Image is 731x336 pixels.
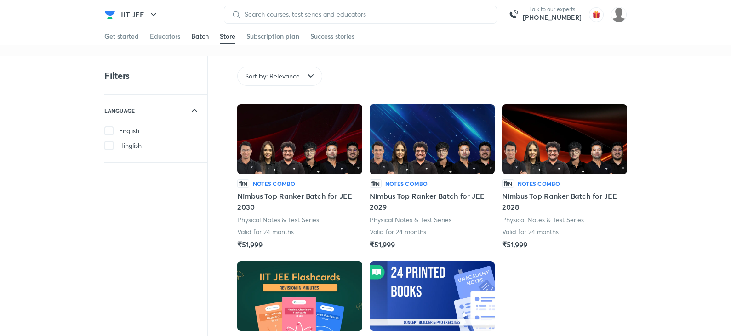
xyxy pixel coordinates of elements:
[370,239,394,250] h5: ₹51,999
[502,227,559,236] p: Valid for 24 months
[237,104,362,174] img: Batch Thumbnail
[502,104,627,174] img: Batch Thumbnail
[237,261,362,331] img: Batch Thumbnail
[150,29,180,44] a: Educators
[502,215,584,224] p: Physical Notes & Test Series
[237,179,249,188] p: हिN
[104,32,139,41] div: Get started
[104,29,139,44] a: Get started
[370,190,495,213] h5: Nimbus Top Ranker Batch for JEE 2029
[370,227,426,236] p: Valid for 24 months
[237,227,294,236] p: Valid for 24 months
[119,126,139,135] span: English
[246,32,299,41] div: Subscription plan
[245,72,300,81] span: Sort by: Relevance
[310,32,354,41] div: Success stories
[504,6,523,24] img: call-us
[523,6,582,13] p: Talk to our experts
[589,7,604,22] img: avatar
[237,239,262,250] h5: ₹51,999
[370,104,495,174] img: Batch Thumbnail
[502,239,527,250] h5: ₹51,999
[502,190,627,213] h5: Nimbus Top Ranker Batch for JEE 2028
[104,70,130,82] h4: Filters
[237,215,320,224] p: Physical Notes & Test Series
[241,11,489,18] input: Search courses, test series and educators
[310,29,354,44] a: Success stories
[220,29,235,44] a: Store
[253,179,296,188] h6: Notes Combo
[611,7,627,22] img: Asmita B
[191,29,209,44] a: Batch
[119,141,142,150] span: Hinglish
[104,9,115,20] img: Company Logo
[220,32,235,41] div: Store
[370,261,495,331] img: Batch Thumbnail
[246,29,299,44] a: Subscription plan
[385,179,428,188] h6: Notes Combo
[523,13,582,22] a: [PHONE_NUMBER]
[115,6,165,24] button: IIT JEE
[502,179,514,188] p: हिN
[104,106,135,115] h6: LANGUAGE
[191,32,209,41] div: Batch
[370,215,452,224] p: Physical Notes & Test Series
[237,190,362,213] h5: Nimbus Top Ranker Batch for JEE 2030
[502,261,627,331] img: Batch Thumbnail
[370,179,382,188] p: हिN
[518,179,560,188] h6: Notes Combo
[150,32,180,41] div: Educators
